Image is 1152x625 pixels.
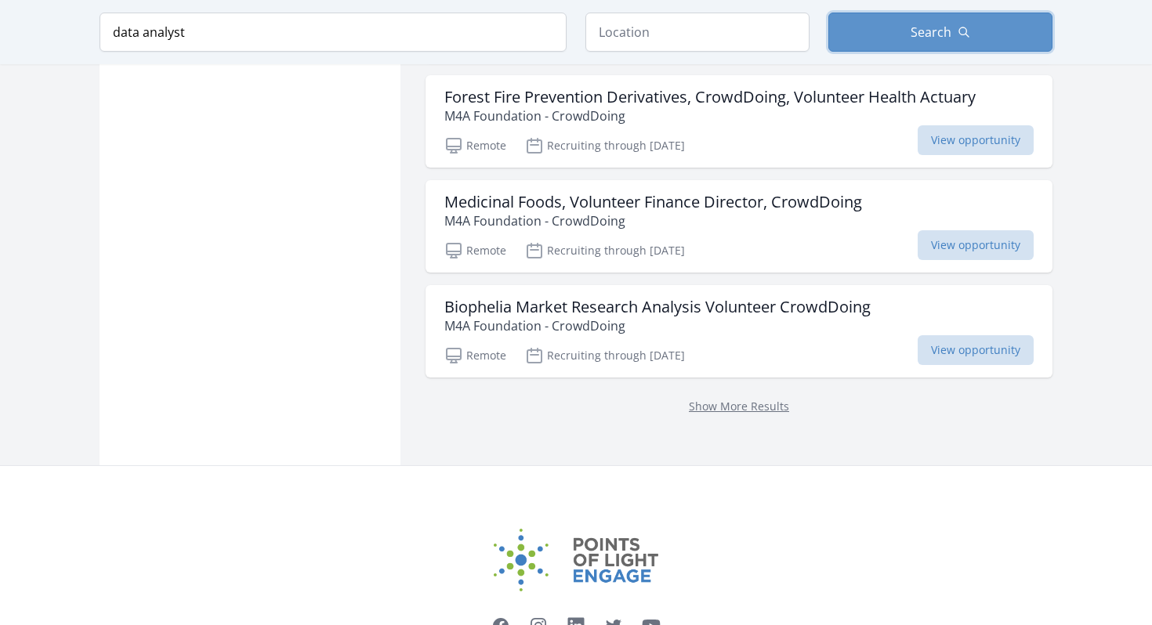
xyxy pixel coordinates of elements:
[444,136,506,155] p: Remote
[426,75,1052,168] a: Forest Fire Prevention Derivatives, CrowdDoing, Volunteer Health Actuary M4A Foundation - CrowdDo...
[426,285,1052,378] a: Biophelia Market Research Analysis Volunteer CrowdDoing M4A Foundation - CrowdDoing Remote Recrui...
[444,298,871,316] h3: Biophelia Market Research Analysis Volunteer CrowdDoing
[100,13,567,52] input: Keyword
[689,399,789,414] a: Show More Results
[444,346,506,365] p: Remote
[444,107,976,125] p: M4A Foundation - CrowdDoing
[444,241,506,260] p: Remote
[444,88,976,107] h3: Forest Fire Prevention Derivatives, CrowdDoing, Volunteer Health Actuary
[444,316,871,335] p: M4A Foundation - CrowdDoing
[444,193,862,211] h3: Medicinal Foods, Volunteer Finance Director, CrowdDoing
[525,241,685,260] p: Recruiting through [DATE]
[585,13,810,52] input: Location
[918,335,1034,365] span: View opportunity
[911,23,951,42] span: Search
[828,13,1052,52] button: Search
[918,125,1034,155] span: View opportunity
[525,346,685,365] p: Recruiting through [DATE]
[426,180,1052,273] a: Medicinal Foods, Volunteer Finance Director, CrowdDoing M4A Foundation - CrowdDoing Remote Recrui...
[918,230,1034,260] span: View opportunity
[494,529,658,591] img: Points of Light Engage
[444,211,862,230] p: M4A Foundation - CrowdDoing
[525,136,685,155] p: Recruiting through [DATE]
